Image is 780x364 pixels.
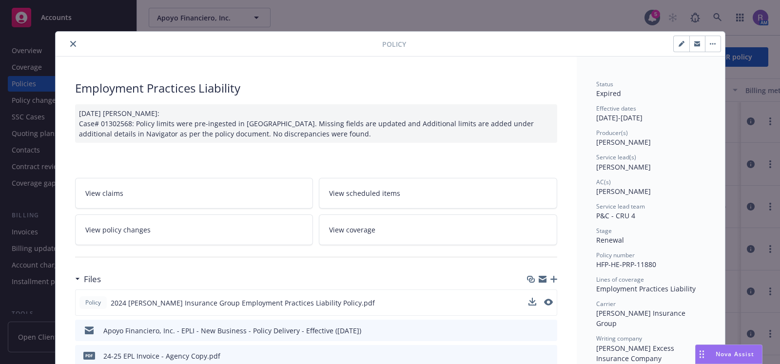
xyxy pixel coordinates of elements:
span: [PERSON_NAME] [596,187,651,196]
span: Effective dates [596,104,636,113]
span: Writing company [596,334,642,343]
span: P&C - CRU 4 [596,211,635,220]
div: [DATE] [PERSON_NAME]: Case# 01302568: Policy limits were pre-ingested in [GEOGRAPHIC_DATA]. Missi... [75,104,557,143]
h3: Files [84,273,101,286]
span: Policy number [596,251,635,259]
span: View coverage [329,225,375,235]
span: View claims [85,188,123,198]
div: Files [75,273,101,286]
span: Producer(s) [596,129,628,137]
button: close [67,38,79,50]
span: [PERSON_NAME] Excess Insurance Company [596,344,676,363]
button: preview file [544,299,553,306]
span: Policy [83,298,103,307]
span: [PERSON_NAME] [596,162,651,172]
button: preview file [544,298,553,308]
button: download file [529,326,537,336]
span: Service lead team [596,202,645,211]
span: AC(s) [596,178,611,186]
button: download file [528,298,536,308]
a: View coverage [319,214,557,245]
span: 2024 [PERSON_NAME] Insurance Group Employment Practices Liability Policy.pdf [111,298,375,308]
span: Nova Assist [716,350,754,358]
span: View policy changes [85,225,151,235]
button: preview file [545,351,553,361]
span: View scheduled items [329,188,400,198]
div: Employment Practices Liability [75,80,557,96]
div: Apoyo Financiero, Inc. - EPLI - New Business - Policy Delivery - Effective ([DATE]) [103,326,361,336]
span: Employment Practices Liability [596,284,696,293]
span: Stage [596,227,612,235]
span: Service lead(s) [596,153,636,161]
span: [PERSON_NAME] [596,137,651,147]
span: Renewal [596,235,624,245]
span: Expired [596,89,621,98]
a: View claims [75,178,313,209]
div: [DATE] - [DATE] [596,104,705,123]
span: Policy [382,39,406,49]
button: download file [529,351,537,361]
div: Drag to move [696,345,708,364]
a: View scheduled items [319,178,557,209]
span: Status [596,80,613,88]
span: Lines of coverage [596,275,644,284]
span: Carrier [596,300,616,308]
span: [PERSON_NAME] Insurance Group [596,308,687,328]
span: pdf [83,352,95,359]
div: 24-25 EPL Invoice - Agency Copy.pdf [103,351,220,361]
button: preview file [545,326,553,336]
span: HFP-HE-PRP-11880 [596,260,656,269]
button: Nova Assist [695,345,762,364]
a: View policy changes [75,214,313,245]
button: download file [528,298,536,306]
